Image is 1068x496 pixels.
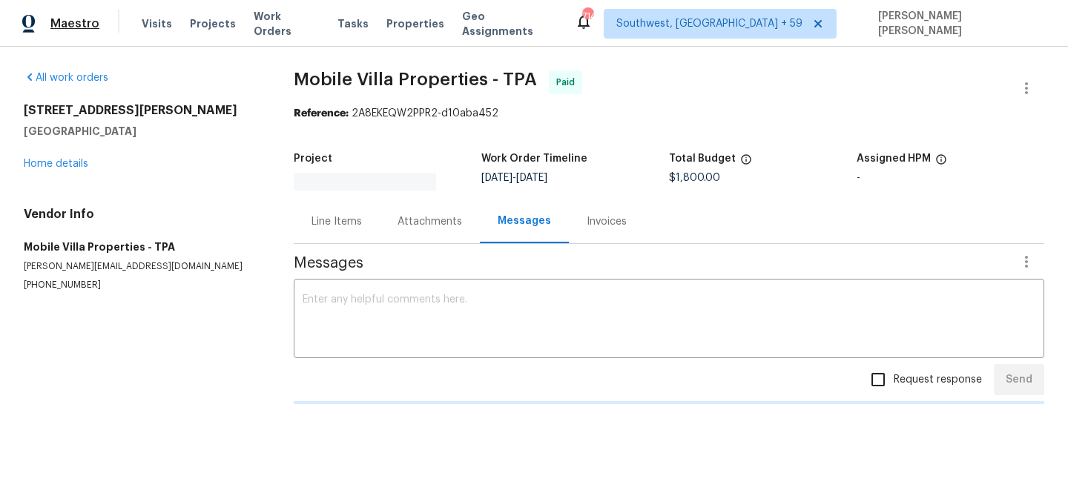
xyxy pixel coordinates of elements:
span: - [481,173,547,183]
span: Projects [190,16,236,31]
span: Properties [386,16,444,31]
span: Request response [894,372,982,388]
span: The hpm assigned to this work order. [935,153,947,173]
span: The total cost of line items that have been proposed by Opendoor. This sum includes line items th... [740,153,752,173]
p: [PERSON_NAME][EMAIL_ADDRESS][DOMAIN_NAME] [24,260,258,273]
h5: Assigned HPM [857,153,931,164]
span: [PERSON_NAME] [PERSON_NAME] [872,9,1046,39]
span: [DATE] [516,173,547,183]
span: Maestro [50,16,99,31]
div: Messages [498,214,551,228]
span: Tasks [337,19,369,29]
b: Reference: [294,108,349,119]
div: - [857,173,1044,183]
a: All work orders [24,73,108,83]
span: Work Orders [254,9,320,39]
div: Invoices [587,214,627,229]
div: Line Items [311,214,362,229]
span: Messages [294,256,1009,271]
div: 2A8EKEQW2PPR2-d10aba452 [294,106,1044,121]
h5: Project [294,153,332,164]
div: 714 [582,9,593,24]
h4: Vendor Info [24,207,258,222]
h5: Mobile Villa Properties - TPA [24,239,258,254]
h5: Total Budget [669,153,736,164]
h5: Work Order Timeline [481,153,587,164]
h2: [STREET_ADDRESS][PERSON_NAME] [24,103,258,118]
span: Southwest, [GEOGRAPHIC_DATA] + 59 [616,16,802,31]
span: Geo Assignments [462,9,557,39]
p: [PHONE_NUMBER] [24,279,258,291]
span: Paid [556,75,581,90]
span: [DATE] [481,173,512,183]
div: Attachments [398,214,462,229]
span: Mobile Villa Properties - TPA [294,70,537,88]
h5: [GEOGRAPHIC_DATA] [24,124,258,139]
span: $1,800.00 [669,173,720,183]
span: Visits [142,16,172,31]
a: Home details [24,159,88,169]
